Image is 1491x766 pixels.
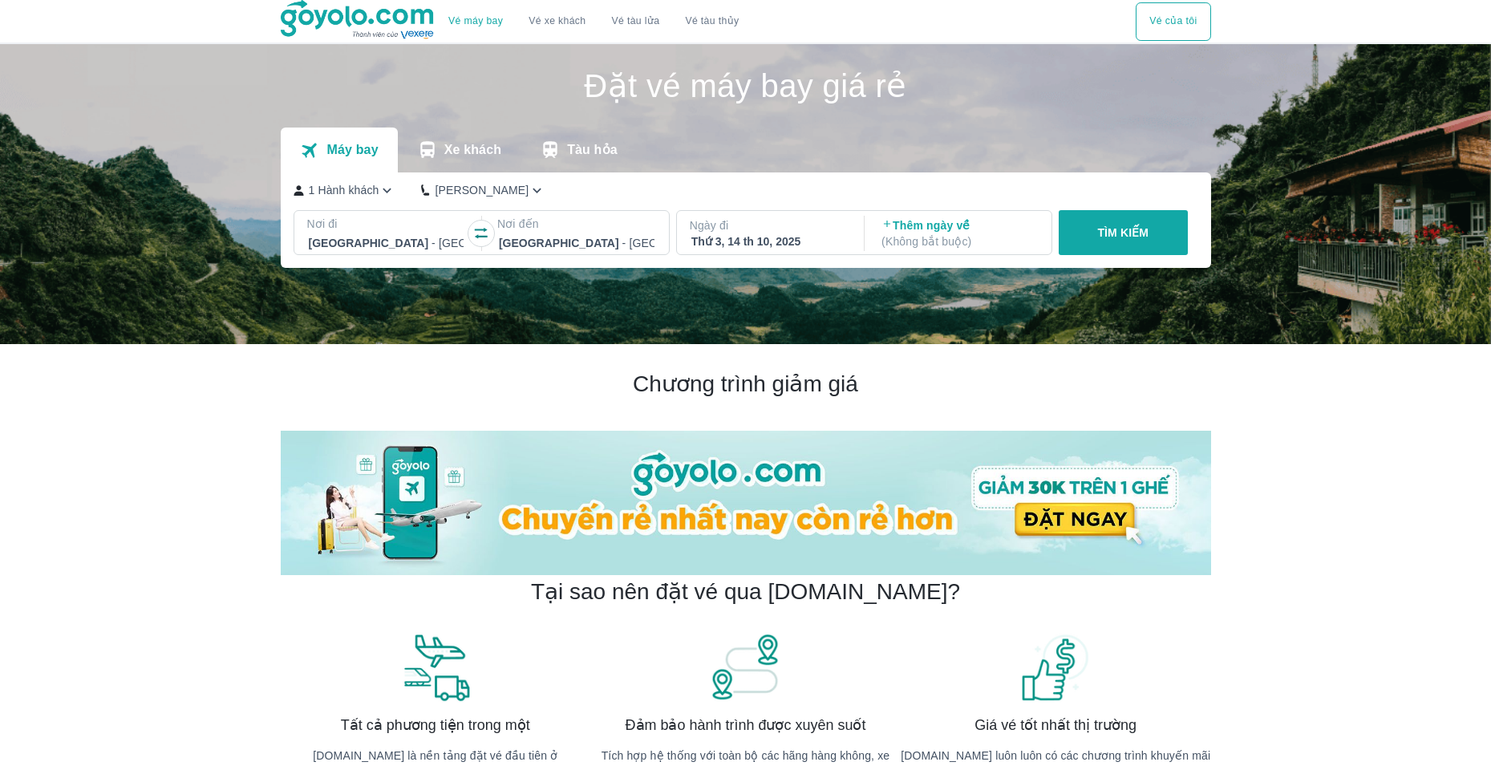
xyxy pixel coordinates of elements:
[1136,2,1210,41] button: Vé của tôi
[529,15,585,27] a: Vé xe khách
[421,182,545,199] button: [PERSON_NAME]
[307,216,466,232] p: Nơi đi
[626,715,866,735] span: Đảm bảo hành trình được xuyên suốt
[309,182,379,198] p: 1 Hành khách
[709,632,781,703] img: banner
[436,2,752,41] div: choose transportation mode
[599,2,673,41] a: Vé tàu lửa
[1136,2,1210,41] div: choose transportation mode
[567,142,618,158] p: Tàu hỏa
[497,216,656,232] p: Nơi đến
[1059,210,1188,255] button: TÌM KIẾM
[881,233,1037,249] p: ( Không bắt buộc )
[281,370,1211,399] h2: Chương trình giảm giá
[448,15,503,27] a: Vé máy bay
[326,142,378,158] p: Máy bay
[281,70,1211,102] h1: Đặt vé máy bay giá rẻ
[294,182,396,199] button: 1 Hành khách
[690,217,849,233] p: Ngày đi
[531,578,960,606] h2: Tại sao nên đặt vé qua [DOMAIN_NAME]?
[444,142,501,158] p: Xe khách
[691,233,847,249] div: Thứ 3, 14 th 10, 2025
[281,431,1211,575] img: banner-home
[881,217,1037,249] p: Thêm ngày về
[1019,632,1092,703] img: banner
[281,128,637,172] div: transportation tabs
[672,2,752,41] button: Vé tàu thủy
[974,715,1136,735] span: Giá vé tốt nhất thị trường
[341,715,530,735] span: Tất cả phương tiện trong một
[1097,225,1149,241] p: TÌM KIẾM
[435,182,529,198] p: [PERSON_NAME]
[399,632,472,703] img: banner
